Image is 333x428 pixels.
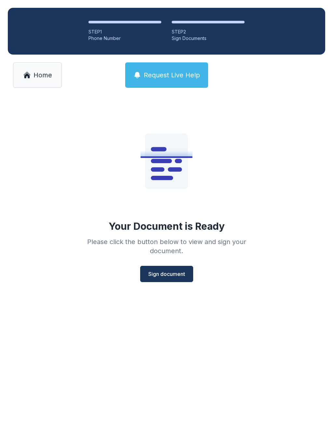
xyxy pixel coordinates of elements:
[148,270,185,278] span: Sign document
[144,71,200,80] span: Request Live Help
[88,29,161,35] div: STEP 1
[109,220,225,232] div: Your Document is Ready
[73,237,260,255] div: Please click the button below to view and sign your document.
[33,71,52,80] span: Home
[172,29,245,35] div: STEP 2
[172,35,245,42] div: Sign Documents
[88,35,161,42] div: Phone Number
